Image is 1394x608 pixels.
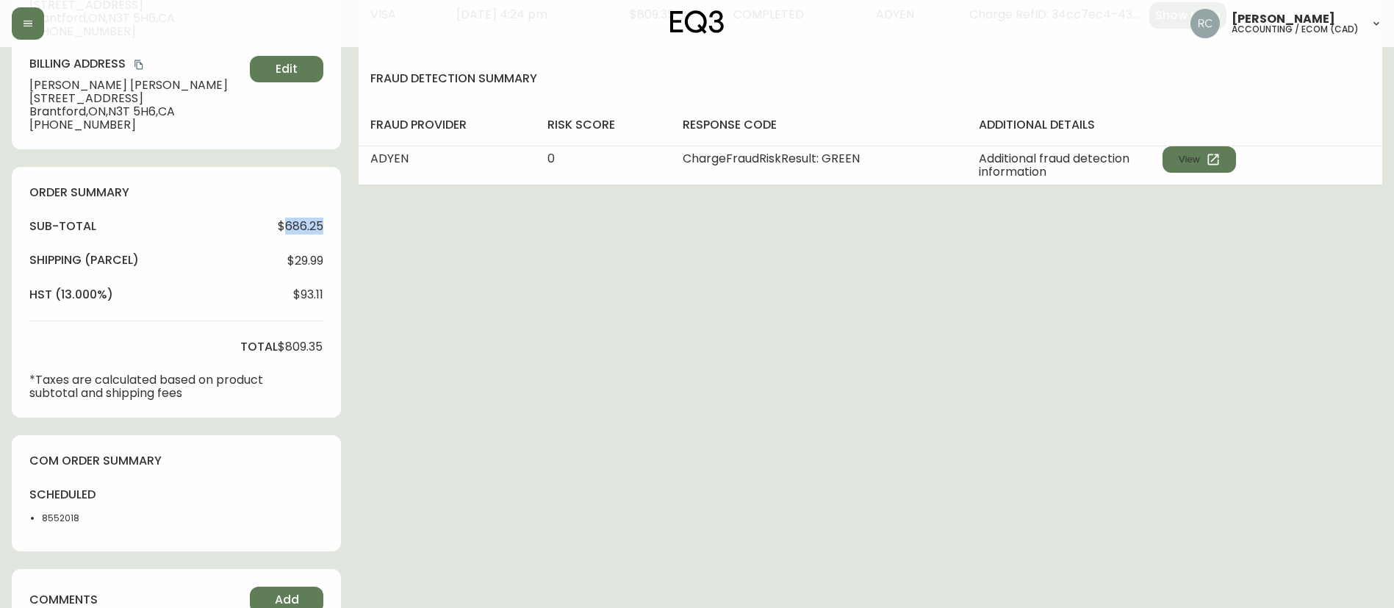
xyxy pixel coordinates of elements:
span: Additional fraud detection information [979,152,1163,179]
p: *Taxes are calculated based on product subtotal and shipping fees [29,373,278,400]
h4: fraud detection summary [359,71,1382,87]
button: View [1163,146,1236,173]
h5: accounting / ecom (cad) [1232,25,1359,34]
li: 8552018 [42,512,115,525]
h4: comments [29,592,98,608]
span: [PERSON_NAME] [PERSON_NAME] [29,79,244,92]
span: ADYEN [370,150,409,167]
button: Edit [250,56,323,82]
h4: fraud provider [370,117,524,133]
button: copy [132,57,146,72]
span: Add [275,592,299,608]
span: $93.11 [293,288,323,301]
img: logo [670,10,725,34]
span: ChargeFraudRiskResult: GREEN [683,150,860,167]
h4: response code [683,117,956,133]
h4: additional details [979,117,1370,133]
h4: order summary [29,185,323,201]
h4: sub-total [29,218,96,235]
h4: Shipping ( Parcel ) [29,252,139,268]
h4: total [240,339,278,355]
span: 0 [547,150,555,167]
span: Edit [276,61,298,77]
h4: hst (13.000%) [29,287,113,303]
span: $809.35 [278,340,323,354]
h4: scheduled [29,487,115,503]
span: $686.25 [278,220,323,233]
span: [PHONE_NUMBER] [29,118,244,132]
h4: com order summary [29,453,323,469]
h4: Billing Address [29,56,244,72]
img: f4ba4e02bd060be8f1386e3ca455bd0e [1190,9,1220,38]
span: [STREET_ADDRESS] [29,92,244,105]
span: Brantford , ON , N3T 5H6 , CA [29,105,244,118]
span: [PERSON_NAME] [1232,13,1335,25]
span: $29.99 [287,254,323,268]
h4: risk score [547,117,658,133]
